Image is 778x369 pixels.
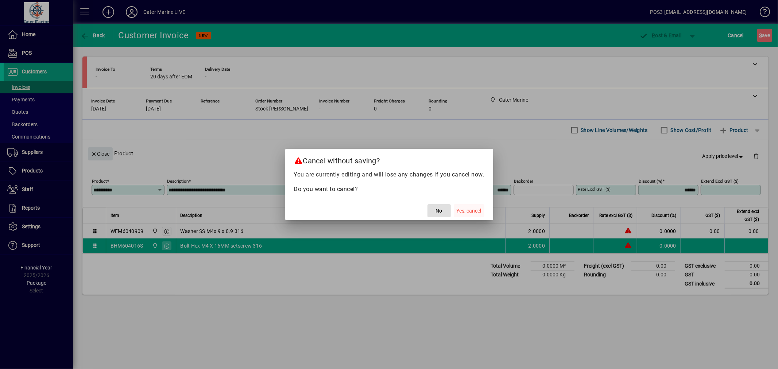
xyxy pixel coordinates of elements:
[427,204,451,217] button: No
[457,207,481,215] span: Yes, cancel
[294,185,484,194] p: Do you want to cancel?
[294,170,484,179] p: You are currently editing and will lose any changes if you cancel now.
[454,204,484,217] button: Yes, cancel
[436,207,442,215] span: No
[285,149,493,170] h2: Cancel without saving?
